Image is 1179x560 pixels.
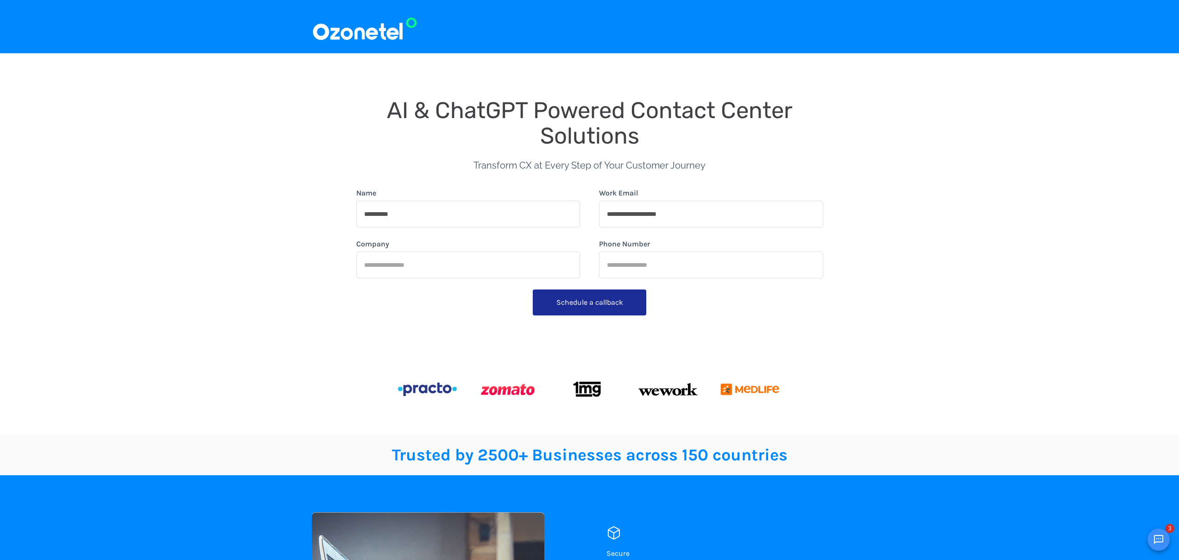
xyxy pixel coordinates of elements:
[473,160,706,171] span: Transform CX at Every Step of Your Customer Journey
[599,239,650,250] label: Phone Number
[1165,524,1174,533] span: 3
[599,188,638,199] label: Work Email
[356,239,389,250] label: Company
[392,445,788,465] span: Trusted by 2500+ Businesses across 150 countries
[387,97,798,149] span: AI & ChatGPT Powered Contact Center Solutions
[606,549,630,558] span: Secure
[533,289,646,315] button: Schedule a callback
[356,188,376,199] label: Name
[1147,529,1170,551] button: Open chat
[356,188,823,319] form: form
